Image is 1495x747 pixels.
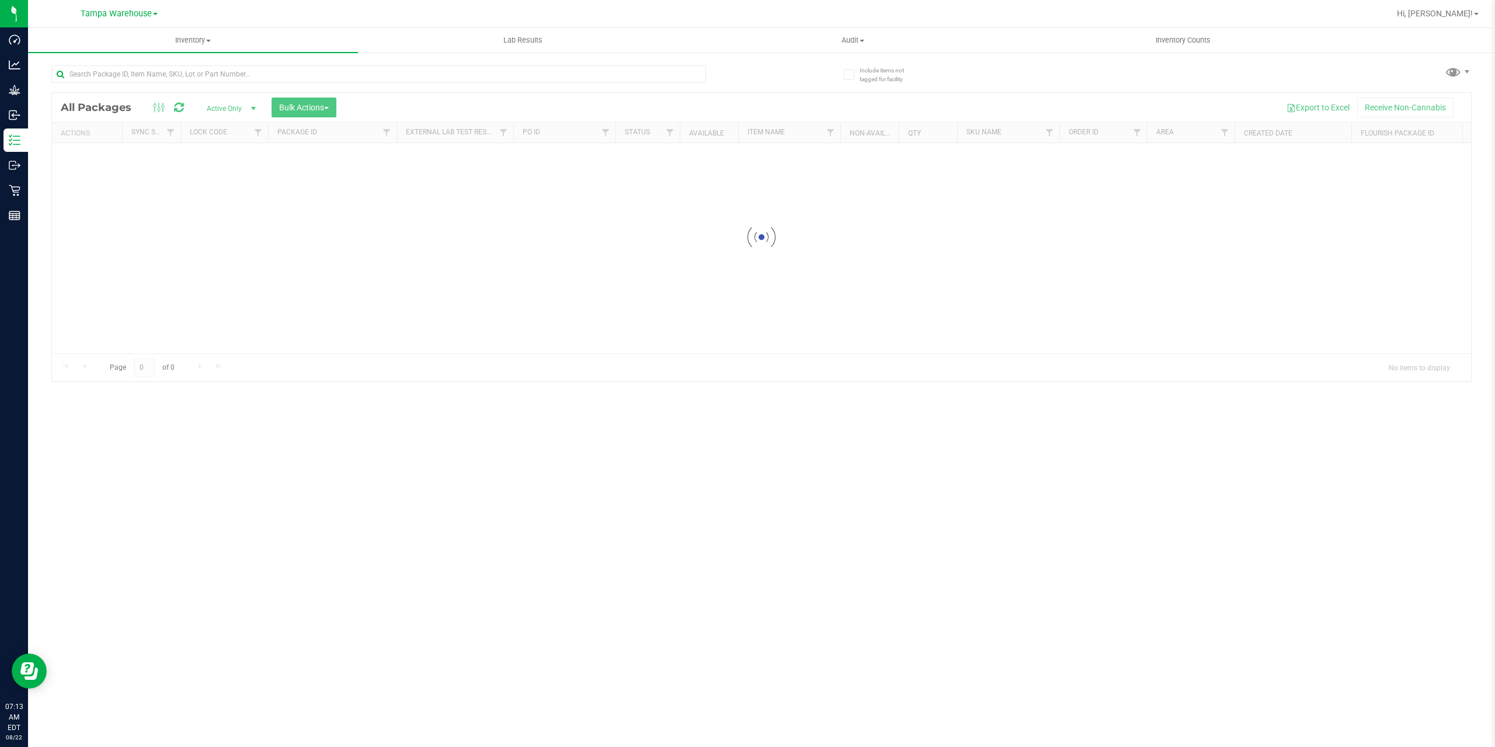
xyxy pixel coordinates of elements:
a: Inventory Counts [1018,28,1348,53]
span: Audit [689,35,1017,46]
span: Lab Results [488,35,558,46]
iframe: Resource center [12,654,47,689]
a: Lab Results [358,28,688,53]
input: Search Package ID, Item Name, SKU, Lot or Part Number... [51,65,706,83]
inline-svg: Inbound [9,109,20,121]
p: 08/22 [5,733,23,742]
inline-svg: Analytics [9,59,20,71]
span: Inventory [28,35,358,46]
inline-svg: Dashboard [9,34,20,46]
span: Include items not tagged for facility [860,66,918,84]
inline-svg: Inventory [9,134,20,146]
inline-svg: Outbound [9,159,20,171]
a: Inventory [28,28,358,53]
inline-svg: Retail [9,185,20,196]
span: Inventory Counts [1140,35,1226,46]
a: Audit [688,28,1018,53]
p: 07:13 AM EDT [5,701,23,733]
span: Tampa Warehouse [81,9,152,19]
inline-svg: Grow [9,84,20,96]
inline-svg: Reports [9,210,20,221]
span: Hi, [PERSON_NAME]! [1397,9,1473,18]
